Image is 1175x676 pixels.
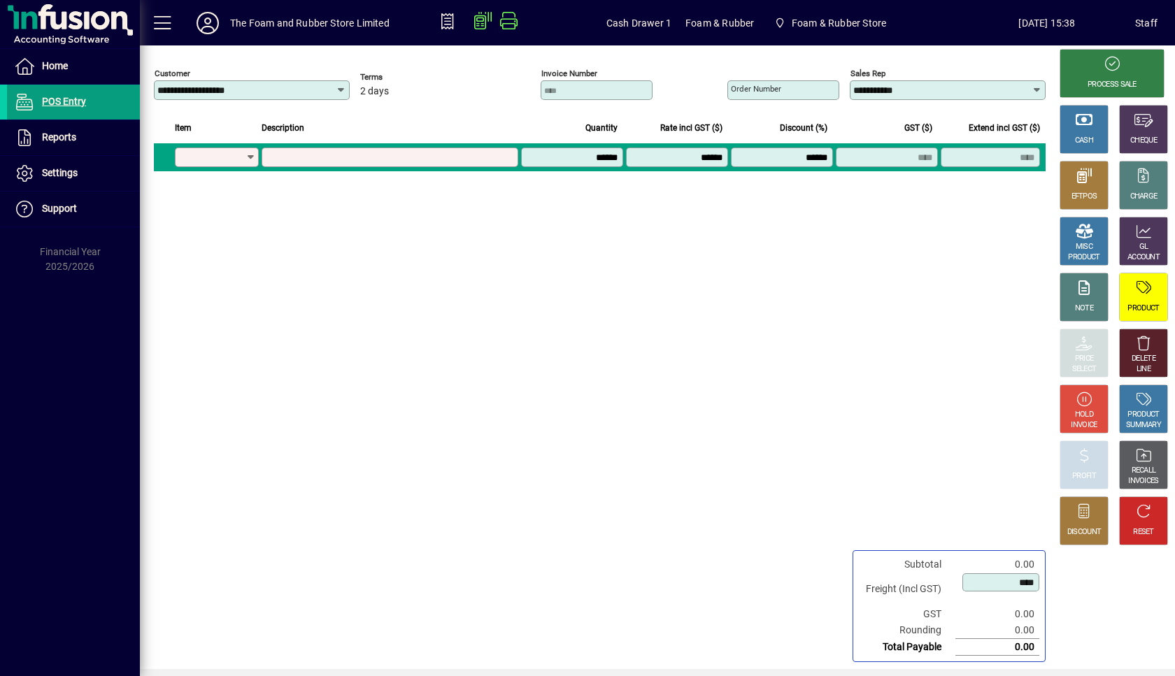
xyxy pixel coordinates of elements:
[42,167,78,178] span: Settings
[685,12,754,34] span: Foam & Rubber
[7,192,140,226] a: Support
[541,69,597,78] mat-label: Invoice number
[859,556,955,573] td: Subtotal
[850,69,885,78] mat-label: Sales rep
[1072,471,1096,482] div: PROFIT
[1130,192,1158,202] div: CHARGE
[1067,527,1101,538] div: DISCOUNT
[731,84,781,94] mat-label: Order number
[1132,354,1155,364] div: DELETE
[859,573,955,606] td: Freight (Incl GST)
[1135,12,1158,34] div: Staff
[42,203,77,214] span: Support
[262,120,304,136] span: Description
[42,131,76,143] span: Reports
[1075,354,1094,364] div: PRICE
[585,120,618,136] span: Quantity
[904,120,932,136] span: GST ($)
[1076,242,1092,252] div: MISC
[1139,242,1148,252] div: GL
[1126,420,1161,431] div: SUMMARY
[859,639,955,656] td: Total Payable
[969,120,1040,136] span: Extend incl GST ($)
[230,12,390,34] div: The Foam and Rubber Store Limited
[1068,252,1099,263] div: PRODUCT
[1127,410,1159,420] div: PRODUCT
[1133,527,1154,538] div: RESET
[175,120,192,136] span: Item
[1127,303,1159,314] div: PRODUCT
[360,86,389,97] span: 2 days
[660,120,722,136] span: Rate incl GST ($)
[1072,364,1097,375] div: SELECT
[955,606,1039,622] td: 0.00
[959,12,1135,34] span: [DATE] 15:38
[955,622,1039,639] td: 0.00
[1128,476,1158,487] div: INVOICES
[955,639,1039,656] td: 0.00
[1075,136,1093,146] div: CASH
[780,120,827,136] span: Discount (%)
[606,12,671,34] span: Cash Drawer 1
[1132,466,1156,476] div: RECALL
[155,69,190,78] mat-label: Customer
[1137,364,1151,375] div: LINE
[185,10,230,36] button: Profile
[7,120,140,155] a: Reports
[1127,252,1160,263] div: ACCOUNT
[360,73,444,82] span: Terms
[1130,136,1157,146] div: CHEQUE
[955,556,1039,573] td: 0.00
[7,156,140,191] a: Settings
[1088,80,1137,90] div: PROCESS SALE
[859,622,955,639] td: Rounding
[42,60,68,71] span: Home
[1071,420,1097,431] div: INVOICE
[792,12,886,34] span: Foam & Rubber Store
[1071,192,1097,202] div: EFTPOS
[7,49,140,84] a: Home
[1075,303,1093,314] div: NOTE
[42,96,86,107] span: POS Entry
[768,10,892,36] span: Foam & Rubber Store
[1075,410,1093,420] div: HOLD
[859,606,955,622] td: GST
